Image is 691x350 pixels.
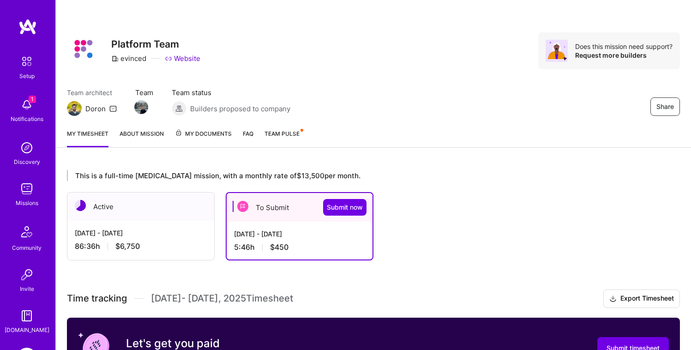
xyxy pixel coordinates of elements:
a: My timesheet [67,129,108,147]
div: Active [67,193,214,221]
i: icon Mail [109,105,117,112]
span: $450 [270,242,288,252]
div: Does this mission need support? [575,42,673,51]
div: Doron [85,104,106,114]
img: Avatar [546,40,568,62]
a: Team Pulse [264,129,302,147]
span: [DATE] - [DATE] , 2025 Timesheet [151,293,293,304]
span: Share [656,102,674,111]
span: Submit now [327,203,363,212]
img: discovery [18,139,36,157]
div: 86:36 h [75,241,207,251]
span: Team architect [67,88,117,97]
span: $6,750 [115,241,140,251]
div: Community [12,243,42,253]
i: icon CompanyGray [111,55,119,62]
img: Community [16,221,38,243]
div: Notifications [11,114,43,124]
div: [DOMAIN_NAME] [5,325,49,335]
span: Team [135,88,153,97]
button: Share [650,97,680,116]
i: icon Download [609,294,617,304]
img: setup [17,52,36,71]
div: Missions [16,198,38,208]
div: Request more builders [575,51,673,60]
img: To Submit [237,201,248,212]
h3: Platform Team [111,38,200,50]
img: logo [18,18,37,35]
img: Team Architect [67,101,82,116]
span: Builders proposed to company [190,104,290,114]
span: Team Pulse [264,130,300,137]
div: Setup [19,71,35,81]
img: Active [75,200,86,211]
div: Discovery [14,157,40,167]
div: 5:46 h [234,242,365,252]
div: [DATE] - [DATE] [75,228,207,238]
div: evinced [111,54,146,63]
a: My Documents [175,129,232,147]
img: Builders proposed to company [172,101,186,116]
div: This is a full-time [MEDICAL_DATA] mission, with a monthly rate of $13,500 per month. [67,170,654,181]
div: To Submit [227,193,373,222]
a: Team Member Avatar [135,99,147,115]
button: Submit now [323,199,367,216]
span: 1 [29,96,36,103]
img: bell [18,96,36,114]
img: Company Logo [67,32,100,66]
div: Invite [20,284,34,294]
img: Team Member Avatar [134,100,148,114]
span: Team status [172,88,290,97]
div: [DATE] - [DATE] [234,229,365,239]
a: FAQ [243,129,253,147]
span: Time tracking [67,293,127,304]
img: Invite [18,266,36,284]
img: guide book [18,307,36,325]
button: Export Timesheet [603,290,680,308]
span: My Documents [175,129,232,139]
a: Website [165,54,200,63]
a: About Mission [120,129,164,147]
img: teamwork [18,180,36,198]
